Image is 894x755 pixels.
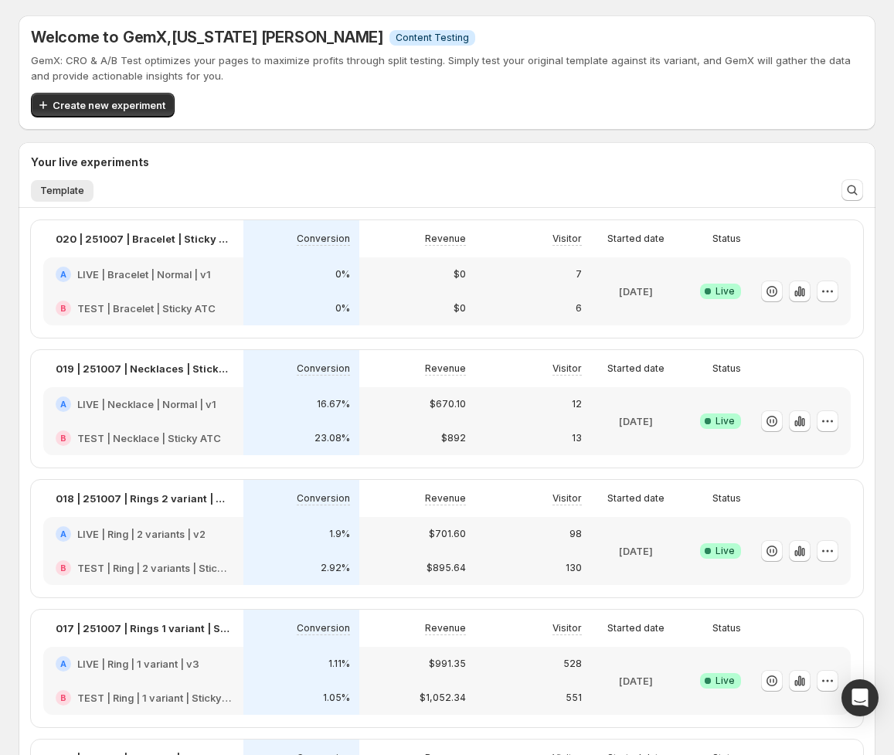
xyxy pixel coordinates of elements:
p: 12 [572,398,582,410]
p: 0% [335,302,350,315]
span: Live [716,285,735,298]
p: Conversion [297,362,350,375]
p: Visitor [552,622,582,634]
p: $670.10 [430,398,466,410]
p: Revenue [425,362,466,375]
p: 130 [566,562,582,574]
p: 0% [335,268,350,281]
span: Live [716,415,735,427]
p: [DATE] [619,673,653,689]
p: Visitor [552,233,582,245]
p: Conversion [297,622,350,634]
p: Status [712,233,741,245]
p: $895.64 [427,562,466,574]
p: $991.35 [429,658,466,670]
p: [DATE] [619,413,653,429]
span: Live [716,675,735,687]
h2: B [60,434,66,443]
h2: A [60,270,66,279]
p: Conversion [297,492,350,505]
p: 2.92% [321,562,350,574]
p: [DATE] [619,543,653,559]
p: Started date [607,492,665,505]
p: $0 [454,268,466,281]
p: Status [712,492,741,505]
p: 020 | 251007 | Bracelet | Sticky ATC [56,231,231,247]
p: 551 [566,692,582,704]
h3: Your live experiments [31,155,149,170]
p: 16.67% [317,398,350,410]
h2: A [60,400,66,409]
h2: A [60,659,66,668]
p: 6 [576,302,582,315]
h2: A [60,529,66,539]
p: Conversion [297,233,350,245]
h2: B [60,693,66,702]
p: $892 [441,432,466,444]
h5: Welcome to GemX [31,28,383,46]
h2: B [60,304,66,313]
p: Visitor [552,362,582,375]
p: Visitor [552,492,582,505]
p: 528 [563,658,582,670]
h2: B [60,563,66,573]
span: Template [40,185,84,197]
p: Status [712,622,741,634]
p: 98 [569,528,582,540]
p: 017 | 251007 | Rings 1 variant | Sticky ATC [56,621,231,636]
div: Open Intercom Messenger [841,679,879,716]
h2: LIVE | Necklace | Normal | v1 [77,396,216,412]
p: 7 [576,268,582,281]
p: 13 [572,432,582,444]
h2: TEST | Necklace | Sticky ATC [77,430,221,446]
p: 019 | 251007 | Necklaces | Sticky ATC [56,361,231,376]
p: 1.11% [328,658,350,670]
span: Live [716,545,735,557]
p: Started date [607,362,665,375]
p: Revenue [425,233,466,245]
h2: TEST | Ring | 1 variant | Sticky ATC [77,690,231,706]
p: Status [712,362,741,375]
p: 23.08% [314,432,350,444]
button: Search and filter results [841,179,863,201]
p: 1.05% [323,692,350,704]
p: [DATE] [619,284,653,299]
h2: LIVE | Ring | 1 variant | v3 [77,656,199,672]
p: Revenue [425,492,466,505]
p: Started date [607,622,665,634]
p: Revenue [425,622,466,634]
span: Content Testing [396,32,469,44]
p: $1,052.34 [420,692,466,704]
p: $701.60 [429,528,466,540]
p: GemX: CRO & A/B Test optimizes your pages to maximize profits through split testing. Simply test ... [31,53,863,83]
button: Create new experiment [31,93,175,117]
h2: TEST | Ring | 2 variants | Sticky ATC [77,560,231,576]
h2: LIVE | Ring | 2 variants | v2 [77,526,206,542]
p: 018 | 251007 | Rings 2 variant | Sticky ATC [56,491,231,506]
p: $0 [454,302,466,315]
span: , [US_STATE] [PERSON_NAME] [167,28,383,46]
h2: TEST | Bracelet | Sticky ATC [77,301,216,316]
span: Create new experiment [53,97,165,113]
p: Started date [607,233,665,245]
h2: LIVE | Bracelet | Normal | v1 [77,267,211,282]
p: 1.9% [329,528,350,540]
